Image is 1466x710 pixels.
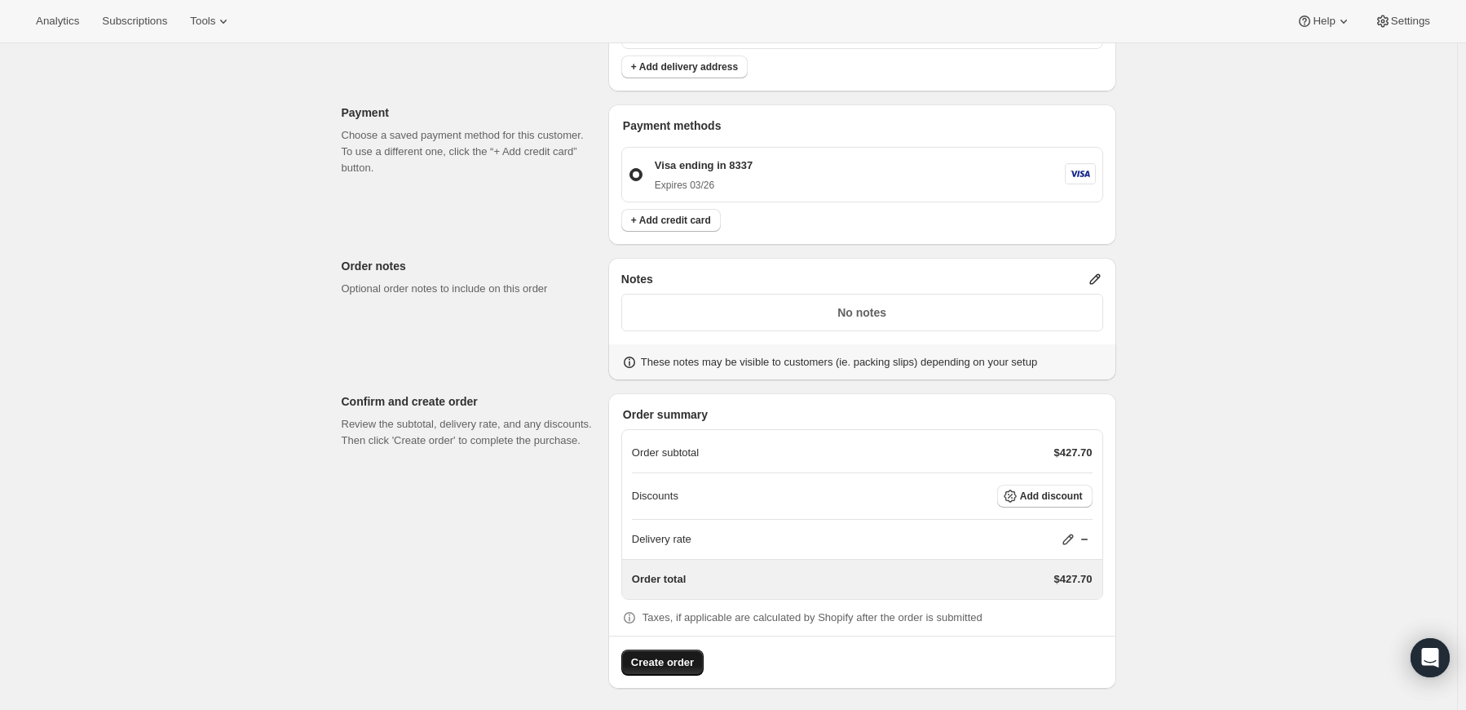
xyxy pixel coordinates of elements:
[631,214,711,227] span: + Add credit card
[632,304,1093,321] p: No notes
[623,118,1103,134] p: Payment methods
[342,258,595,274] p: Order notes
[621,55,748,78] button: + Add delivery address
[1287,10,1361,33] button: Help
[26,10,89,33] button: Analytics
[342,393,595,410] p: Confirm and create order
[632,571,686,588] p: Order total
[1020,490,1083,503] span: Add discount
[36,15,79,28] span: Analytics
[342,416,595,449] p: Review the subtotal, delivery rate, and any discounts. Then click 'Create order' to complete the ...
[621,209,721,232] button: + Add credit card
[632,488,678,504] p: Discounts
[1365,10,1440,33] button: Settings
[641,354,1037,371] p: These notes may be visible to customers (ie. packing slips) depending on your setup
[180,10,241,33] button: Tools
[632,531,691,548] p: Delivery rate
[190,15,215,28] span: Tools
[342,127,595,176] p: Choose a saved payment method for this customer. To use a different one, click the “+ Add credit ...
[1054,445,1093,461] p: $427.70
[1054,571,1093,588] p: $427.70
[623,406,1103,423] p: Order summary
[1313,15,1335,28] span: Help
[1411,638,1450,677] div: Open Intercom Messenger
[655,158,753,174] p: Visa ending in 8337
[342,281,595,297] p: Optional order notes to include on this order
[632,445,699,461] p: Order subtotal
[1391,15,1430,28] span: Settings
[631,655,694,671] span: Create order
[997,485,1093,508] button: Add discount
[631,60,738,73] span: + Add delivery address
[621,271,653,287] span: Notes
[621,650,704,676] button: Create order
[102,15,167,28] span: Subscriptions
[342,104,595,121] p: Payment
[642,610,982,626] p: Taxes, if applicable are calculated by Shopify after the order is submitted
[92,10,177,33] button: Subscriptions
[655,179,753,192] p: Expires 03/26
